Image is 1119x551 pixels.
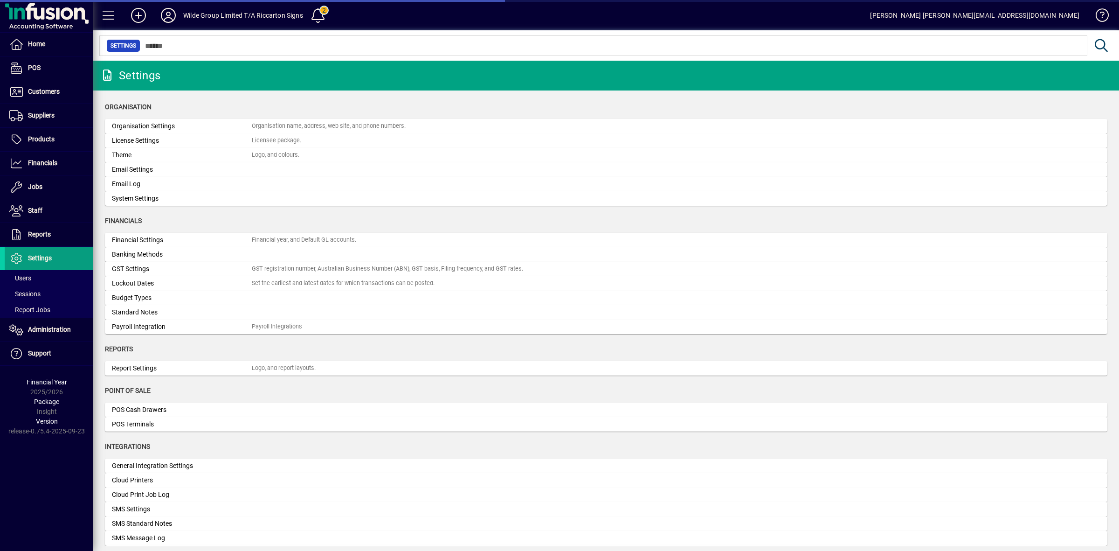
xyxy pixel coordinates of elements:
[105,502,1107,516] a: SMS Settings
[5,152,93,175] a: Financials
[28,230,51,238] span: Reports
[112,533,252,543] div: SMS Message Log
[252,322,302,331] div: Payroll Integrations
[105,443,150,450] span: Integrations
[112,250,252,259] div: Banking Methods
[252,136,301,145] div: Licensee package.
[105,459,1107,473] a: General Integration Settings
[9,306,50,314] span: Report Jobs
[112,490,252,500] div: Cloud Print Job Log
[105,488,1107,502] a: Cloud Print Job Log
[105,247,1107,262] a: Banking Methods
[105,103,152,111] span: Organisation
[28,254,52,262] span: Settings
[34,398,59,405] span: Package
[28,207,42,214] span: Staff
[105,531,1107,545] a: SMS Message Log
[105,217,142,224] span: Financials
[5,33,93,56] a: Home
[870,8,1079,23] div: [PERSON_NAME] [PERSON_NAME][EMAIL_ADDRESS][DOMAIN_NAME]
[28,64,41,71] span: POS
[183,8,303,23] div: Wilde Group Limited T/A Riccarton Signs
[252,364,316,373] div: Logo, and report layouts.
[112,307,252,317] div: Standard Notes
[5,104,93,127] a: Suppliers
[105,276,1107,291] a: Lockout DatesSet the earliest and latest dates for which transactions can be posted.
[112,504,252,514] div: SMS Settings
[105,191,1107,206] a: System Settings
[28,183,42,190] span: Jobs
[28,326,71,333] span: Administration
[252,122,406,131] div: Organisation name, address, web site, and phone numbers.
[9,290,41,298] span: Sessions
[105,361,1107,376] a: Report SettingsLogo, and report layouts.
[112,475,252,485] div: Cloud Printers
[28,159,57,167] span: Financials
[112,322,252,332] div: Payroll Integration
[252,279,435,288] div: Set the earliest and latest dates for which transactions can be posted.
[5,302,93,318] a: Report Jobs
[105,305,1107,320] a: Standard Notes
[112,179,252,189] div: Email Log
[105,417,1107,432] a: POS Terminals
[36,418,58,425] span: Version
[105,233,1107,247] a: Financial SettingsFinancial year, and Default GL accounts.
[105,148,1107,162] a: ThemeLogo, and colours.
[105,516,1107,531] a: SMS Standard Notes
[5,318,93,342] a: Administration
[112,279,252,288] div: Lockout Dates
[5,199,93,223] a: Staff
[5,80,93,104] a: Customers
[112,405,252,415] div: POS Cash Drawers
[105,162,1107,177] a: Email Settings
[5,175,93,199] a: Jobs
[252,265,523,273] div: GST registration number, Australian Business Number (ABN), GST basis, Filing frequency, and GST r...
[5,270,93,286] a: Users
[28,349,51,357] span: Support
[112,519,252,529] div: SMS Standard Notes
[105,320,1107,334] a: Payroll IntegrationPayroll Integrations
[112,419,252,429] div: POS Terminals
[5,128,93,151] a: Products
[28,88,60,95] span: Customers
[112,461,252,471] div: General Integration Settings
[105,119,1107,133] a: Organisation SettingsOrganisation name, address, web site, and phone numbers.
[1089,2,1107,32] a: Knowledge Base
[100,68,160,83] div: Settings
[112,235,252,245] div: Financial Settings
[105,403,1107,417] a: POS Cash Drawers
[28,112,55,119] span: Suppliers
[112,150,252,160] div: Theme
[105,291,1107,305] a: Budget Types
[252,151,299,160] div: Logo, and colours.
[105,177,1107,191] a: Email Log
[105,262,1107,276] a: GST SettingsGST registration number, Australian Business Number (ABN), GST basis, Filing frequenc...
[5,56,93,80] a: POS
[112,165,252,174] div: Email Settings
[112,136,252,146] div: License Settings
[9,274,31,282] span: Users
[5,286,93,302] a: Sessions
[112,264,252,274] div: GST Settings
[111,41,136,50] span: Settings
[112,194,252,203] div: System Settings
[28,135,55,143] span: Products
[27,378,67,386] span: Financial Year
[105,133,1107,148] a: License SettingsLicensee package.
[112,121,252,131] div: Organisation Settings
[5,223,93,246] a: Reports
[5,342,93,365] a: Support
[153,7,183,24] button: Profile
[105,345,133,353] span: Reports
[105,473,1107,488] a: Cloud Printers
[105,387,151,394] span: Point of Sale
[112,293,252,303] div: Budget Types
[28,40,45,48] span: Home
[124,7,153,24] button: Add
[112,363,252,373] div: Report Settings
[252,236,356,244] div: Financial year, and Default GL accounts.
